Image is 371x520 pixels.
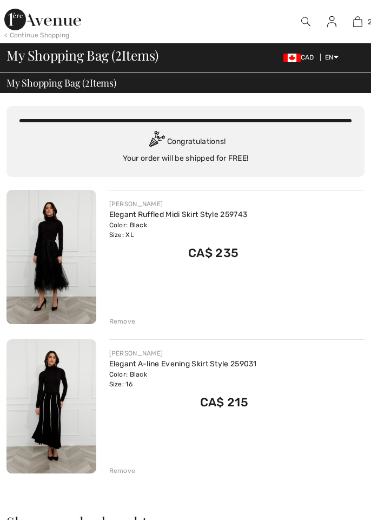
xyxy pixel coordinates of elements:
span: 2 [115,45,122,63]
div: Remove [109,466,136,476]
img: Elegant A-line Evening Skirt Style 259031 [6,339,96,473]
iframe: Opens a widget where you can chat to one of our agents [303,488,360,515]
div: [PERSON_NAME] [109,348,257,358]
img: My Bag [353,15,362,28]
div: Remove [109,317,136,326]
span: CAD [283,54,319,61]
span: EN [325,54,339,61]
img: 1ère Avenue [4,9,81,30]
div: < Continue Shopping [4,30,70,40]
a: Elegant A-line Evening Skirt Style 259031 [109,359,257,368]
img: Canadian Dollar [283,54,301,62]
img: search the website [301,15,310,28]
a: Elegant Ruffled Midi Skirt Style 259743 [109,210,248,219]
span: My Shopping Bag ( Items) [6,49,158,62]
a: 2 [346,15,370,28]
img: Congratulation2.svg [145,131,167,153]
img: My Info [327,15,336,28]
img: Elegant Ruffled Midi Skirt Style 259743 [6,190,96,324]
span: CA$ 235 [188,246,239,260]
span: My Shopping Bag ( Items) [6,78,116,88]
div: Color: Black Size: 16 [109,370,257,389]
div: [PERSON_NAME] [109,199,248,209]
a: Sign In [319,15,345,28]
div: Congratulations! Your order will be shipped for FREE! [19,131,352,164]
span: 2 [85,76,90,88]
span: CA$ 215 [200,395,248,410]
div: Color: Black Size: XL [109,220,248,240]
